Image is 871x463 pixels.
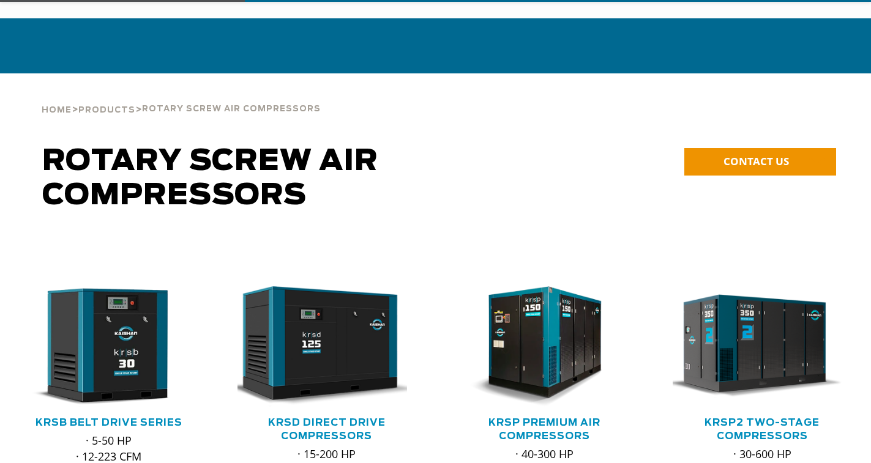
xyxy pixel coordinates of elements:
a: Home [42,104,72,115]
img: krsp150 [446,286,625,407]
a: KRSP2 Two-Stage Compressors [705,418,820,441]
img: krsb30 [10,286,189,407]
a: CONTACT US [684,148,836,176]
div: > > [42,73,321,120]
span: Rotary Screw Air Compressors [142,105,321,113]
img: krsp350 [664,286,842,407]
div: krsb30 [20,286,198,407]
span: Rotary Screw Air Compressors [42,147,378,210]
span: CONTACT US [723,154,789,168]
div: krsd125 [237,286,416,407]
a: KRSB Belt Drive Series [36,418,182,428]
div: krsp350 [673,286,851,407]
a: KRSD Direct Drive Compressors [268,418,386,441]
span: Products [78,106,135,114]
span: Home [42,106,72,114]
a: Products [78,104,135,115]
a: KRSP Premium Air Compressors [488,418,600,441]
img: krsd125 [228,286,407,407]
div: krsp150 [455,286,634,407]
